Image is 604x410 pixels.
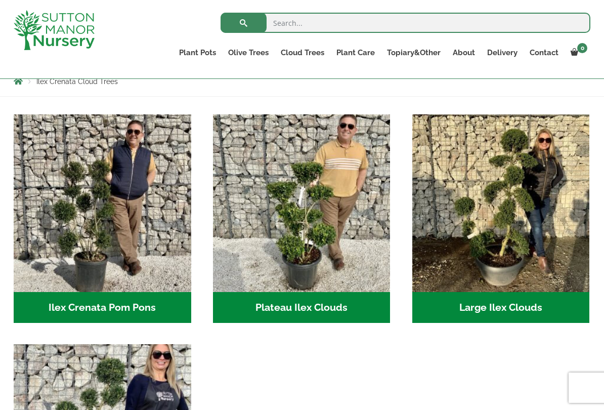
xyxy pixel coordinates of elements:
a: Visit product category Plateau Ilex Clouds [213,114,391,323]
img: Ilex Crenata Pom Pons [14,114,191,292]
img: Large Ilex Clouds [412,114,590,292]
nav: Breadcrumbs [14,77,590,85]
a: Olive Trees [222,46,275,60]
span: Ilex Crenata Cloud Trees [36,77,118,86]
a: Plant Care [330,46,381,60]
h2: Plateau Ilex Clouds [213,292,391,323]
a: Visit product category Large Ilex Clouds [412,114,590,323]
a: Plant Pots [173,46,222,60]
a: Cloud Trees [275,46,330,60]
input: Search... [221,13,590,33]
a: Delivery [481,46,524,60]
a: Topiary&Other [381,46,447,60]
img: Plateau Ilex Clouds [213,114,391,292]
a: Visit product category Ilex Crenata Pom Pons [14,114,191,323]
h2: Large Ilex Clouds [412,292,590,323]
h2: Ilex Crenata Pom Pons [14,292,191,323]
span: 0 [577,43,587,53]
a: Contact [524,46,565,60]
img: logo [14,10,95,50]
a: 0 [565,46,590,60]
a: About [447,46,481,60]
